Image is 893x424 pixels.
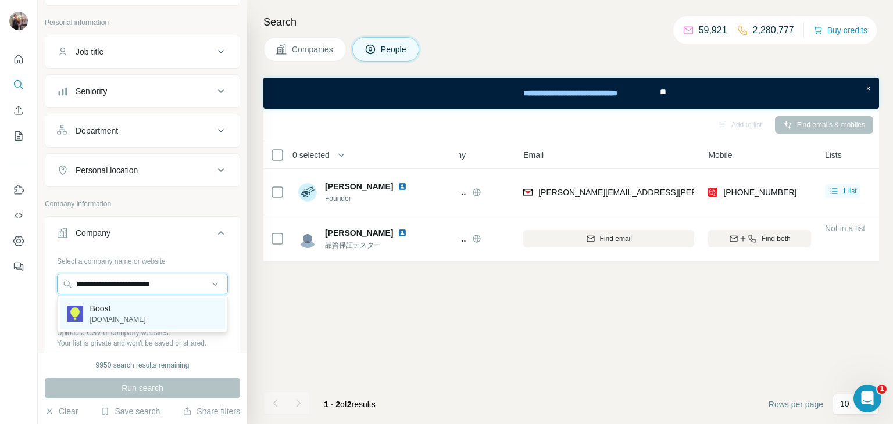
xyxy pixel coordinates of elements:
[324,400,340,409] span: 1 - 2
[398,228,407,238] img: LinkedIn logo
[840,398,849,409] p: 10
[76,125,118,136] div: Department
[325,227,393,239] span: [PERSON_NAME]
[753,23,794,37] p: 2,280,777
[96,360,190,371] div: 9950 search results remaining
[523,149,544,161] span: Email
[523,186,533,198] img: provider findymail logo
[853,385,881,412] iframe: Intercom live chat
[347,400,352,409] span: 2
[9,205,28,226] button: Use Surfe API
[324,400,376,409] span: results
[45,17,240,28] p: Personal information
[298,183,317,202] img: Avatar
[263,14,879,30] h4: Search
[708,186,717,198] img: provider prospeo logo
[45,219,240,251] button: Company
[76,164,138,176] div: Personal location
[298,229,317,248] img: Avatar
[9,12,28,30] img: Avatar
[45,156,240,184] button: Personal location
[67,306,83,322] img: Boost
[57,328,228,338] p: Upload a CSV of company websites.
[877,385,887,394] span: 1
[340,400,347,409] span: of
[101,405,160,417] button: Save search
[842,186,857,196] span: 1 list
[90,314,146,325] p: [DOMAIN_NAME]
[325,181,393,192] span: [PERSON_NAME]
[9,179,28,200] button: Use Surfe on LinkedIn
[825,224,865,233] span: Not in a list
[523,230,694,247] button: Find email
[45,38,240,66] button: Job title
[699,23,727,37] p: 59,921
[292,44,334,55] span: Companies
[9,125,28,146] button: My lists
[9,256,28,277] button: Feedback
[45,405,78,417] button: Clear
[825,149,842,161] span: Lists
[723,188,796,197] span: [PHONE_NUMBER]
[9,74,28,95] button: Search
[90,303,146,314] p: Boost
[292,149,330,161] span: 0 selected
[325,240,412,250] span: 品質保証テスター
[76,227,110,239] div: Company
[9,100,28,121] button: Enrich CSV
[183,405,240,417] button: Share filters
[769,398,823,410] span: Rows per page
[45,117,240,145] button: Department
[57,251,228,267] div: Select a company name or website
[538,188,810,197] span: [PERSON_NAME][EMAIL_ADDRESS][PERSON_NAME][DOMAIN_NAME]
[57,338,228,348] p: Your list is private and won't be saved or shared.
[813,22,867,38] button: Buy credits
[45,77,240,105] button: Seniority
[398,182,407,191] img: LinkedIn logo
[600,233,632,244] span: Find email
[76,46,103,58] div: Job title
[9,231,28,251] button: Dashboard
[762,233,791,244] span: Find both
[263,78,879,109] iframe: Banner
[45,199,240,209] p: Company information
[708,149,732,161] span: Mobile
[708,230,811,247] button: Find both
[76,85,107,97] div: Seniority
[325,193,412,204] span: Founder
[9,49,28,70] button: Quick start
[381,44,408,55] span: People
